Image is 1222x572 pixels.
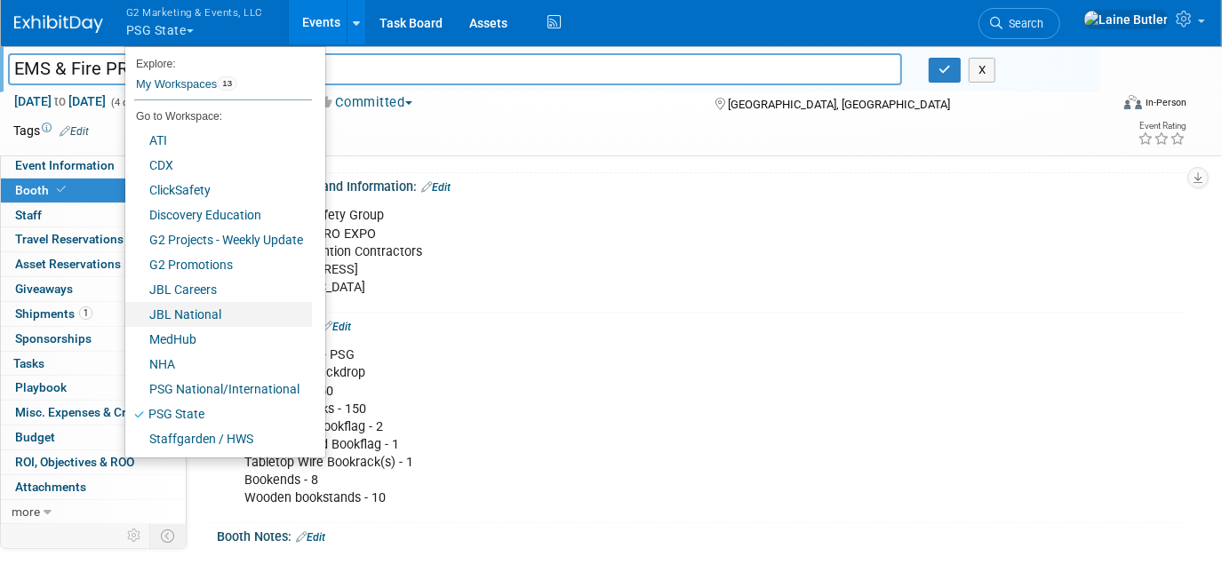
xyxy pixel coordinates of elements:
[296,531,325,544] a: Edit
[217,523,1186,546] div: Booth Notes:
[421,181,451,194] a: Edit
[14,15,103,33] img: ExhibitDay
[125,277,312,302] a: JBL Careers
[109,97,147,108] span: (4 days)
[15,405,154,419] span: Misc. Expenses & Credits
[322,321,351,333] a: Edit
[1,203,186,227] a: Staff
[1,401,186,425] a: Misc. Expenses & Credits
[729,98,951,111] span: [GEOGRAPHIC_DATA], [GEOGRAPHIC_DATA]
[125,401,312,426] a: PSG State
[1,450,186,474] a: ROI, Objectives & ROO
[1013,92,1186,119] div: Event Format
[217,313,1186,336] div: Shipped from G2:
[125,128,312,153] a: ATI
[15,306,92,321] span: Shipments
[15,430,55,444] span: Budget
[1124,95,1142,109] img: Format-Inperson.png
[13,122,89,139] td: Tags
[134,69,312,99] a: My Workspaces13
[1,327,186,351] a: Sponsorships
[57,185,66,195] i: Booth reservation complete
[1,352,186,376] a: Tasks
[125,227,312,252] a: G2 Projects - Weekly Update
[1,277,186,301] a: Giveaways
[1145,96,1186,109] div: In-Person
[13,356,44,370] span: Tasks
[1002,17,1043,30] span: Search
[125,252,312,277] a: G2 Promotions
[217,76,237,91] span: 13
[1138,122,1186,131] div: Event Rating
[15,455,134,469] span: ROI, Objectives & ROO
[52,94,68,108] span: to
[15,232,124,246] span: Travel Reservations
[125,352,312,377] a: NHA
[232,338,998,516] div: Table Drapes - PSG 10x10 PSG Backdrop PSG Pens - 150 PSG Notebooks - 150 New Edition Bookflag - 2...
[119,524,150,547] td: Personalize Event Tab Strip
[125,203,312,227] a: Discovery Education
[12,504,40,519] span: more
[13,93,107,109] span: [DATE] [DATE]
[125,53,312,69] li: Explore:
[314,93,419,112] button: Committed
[126,3,263,21] span: G2 Marketing & Events, LLC
[125,153,312,178] a: CDX
[232,198,998,305] div: JBL Public Safety Group EMS & FIRE PRO EXPO Capital Convention Contractors [STREET_ADDRESS] [GEOG...
[150,524,187,547] td: Toggle Event Tabs
[60,125,89,138] a: Edit
[1,475,186,499] a: Attachments
[15,183,69,197] span: Booth
[1,179,186,203] a: Booth
[15,480,86,494] span: Attachments
[15,208,42,222] span: Staff
[125,327,312,352] a: MedHub
[1,227,186,251] a: Travel Reservations
[125,178,312,203] a: ClickSafety
[125,426,312,451] a: Staffgarden / HWS
[15,282,73,296] span: Giveaways
[125,105,312,128] li: Go to Workspace:
[1,500,186,524] a: more
[125,302,312,327] a: JBL National
[79,306,92,320] span: 1
[15,257,121,271] span: Asset Reservations
[125,377,312,401] a: PSG National/International
[15,331,92,346] span: Sponsorships
[1,154,186,178] a: Event Information
[15,380,67,394] span: Playbook
[15,158,115,172] span: Event Information
[217,173,1186,196] div: Shipping Address and Information:
[1083,10,1169,29] img: Laine Butler
[1,425,186,449] a: Budget
[978,8,1060,39] a: Search
[969,58,996,83] button: X
[1,376,186,400] a: Playbook
[1,302,186,326] a: Shipments1
[1,252,186,276] a: Asset Reservations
